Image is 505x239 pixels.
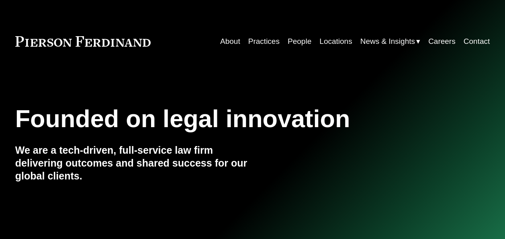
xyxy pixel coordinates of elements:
[248,34,280,49] a: Practices
[428,34,456,49] a: Careers
[288,34,311,49] a: People
[464,34,490,49] a: Contact
[319,34,352,49] a: Locations
[220,34,240,49] a: About
[15,144,253,182] h4: We are a tech-driven, full-service law firm delivering outcomes and shared success for our global...
[360,34,420,49] a: folder dropdown
[360,35,415,48] span: News & Insights
[15,105,411,133] h1: Founded on legal innovation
